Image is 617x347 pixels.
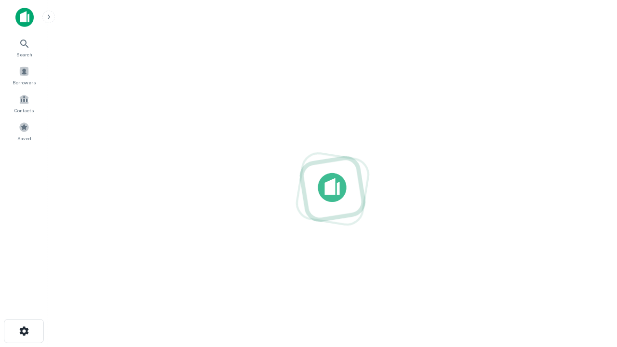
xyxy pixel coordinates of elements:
iframe: Chat Widget [569,239,617,285]
span: Contacts [14,107,34,114]
a: Borrowers [3,62,45,88]
a: Saved [3,118,45,144]
span: Saved [17,134,31,142]
span: Borrowers [13,79,36,86]
a: Contacts [3,90,45,116]
span: Search [16,51,32,58]
a: Search [3,34,45,60]
img: capitalize-icon.png [15,8,34,27]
